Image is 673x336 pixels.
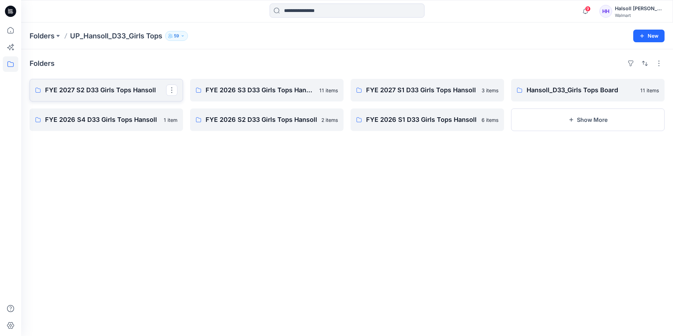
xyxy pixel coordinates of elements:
[190,108,344,131] a: FYE 2026 S2 D33 Girls Tops Hansoll2 items
[319,87,338,94] p: 11 items
[615,13,664,18] div: Walmart
[366,115,477,125] p: FYE 2026 S1 D33 Girls Tops Hansoll
[30,59,55,68] h4: Folders
[351,108,504,131] a: FYE 2026 S1 D33 Girls Tops Hansoll6 items
[30,79,183,101] a: FYE 2027 S2 D33 Girls Tops Hansoll
[45,85,166,95] p: FYE 2027 S2 D33 Girls Tops Hansoll
[640,87,659,94] p: 11 items
[30,108,183,131] a: FYE 2026 S4 D33 Girls Tops Hansoll1 item
[527,85,636,95] p: Hansoll_D33_Girls Tops Board
[206,85,315,95] p: FYE 2026 S3 D33 Girls Tops Hansoll
[164,116,177,124] p: 1 item
[174,32,179,40] p: 59
[585,6,591,12] span: 9
[321,116,338,124] p: 2 items
[511,108,665,131] button: Show More
[351,79,504,101] a: FYE 2027 S1 D33 Girls Tops Hansoll3 items
[70,31,162,41] p: UP_Hansoll_D33_Girls Tops
[599,5,612,18] div: HH
[633,30,665,42] button: New
[206,115,317,125] p: FYE 2026 S2 D33 Girls Tops Hansoll
[45,115,159,125] p: FYE 2026 S4 D33 Girls Tops Hansoll
[511,79,665,101] a: Hansoll_D33_Girls Tops Board11 items
[165,31,188,41] button: 59
[30,31,55,41] a: Folders
[482,87,498,94] p: 3 items
[190,79,344,101] a: FYE 2026 S3 D33 Girls Tops Hansoll11 items
[482,116,498,124] p: 6 items
[615,4,664,13] div: Halsoll [PERSON_NAME] Girls Design Team
[366,85,477,95] p: FYE 2027 S1 D33 Girls Tops Hansoll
